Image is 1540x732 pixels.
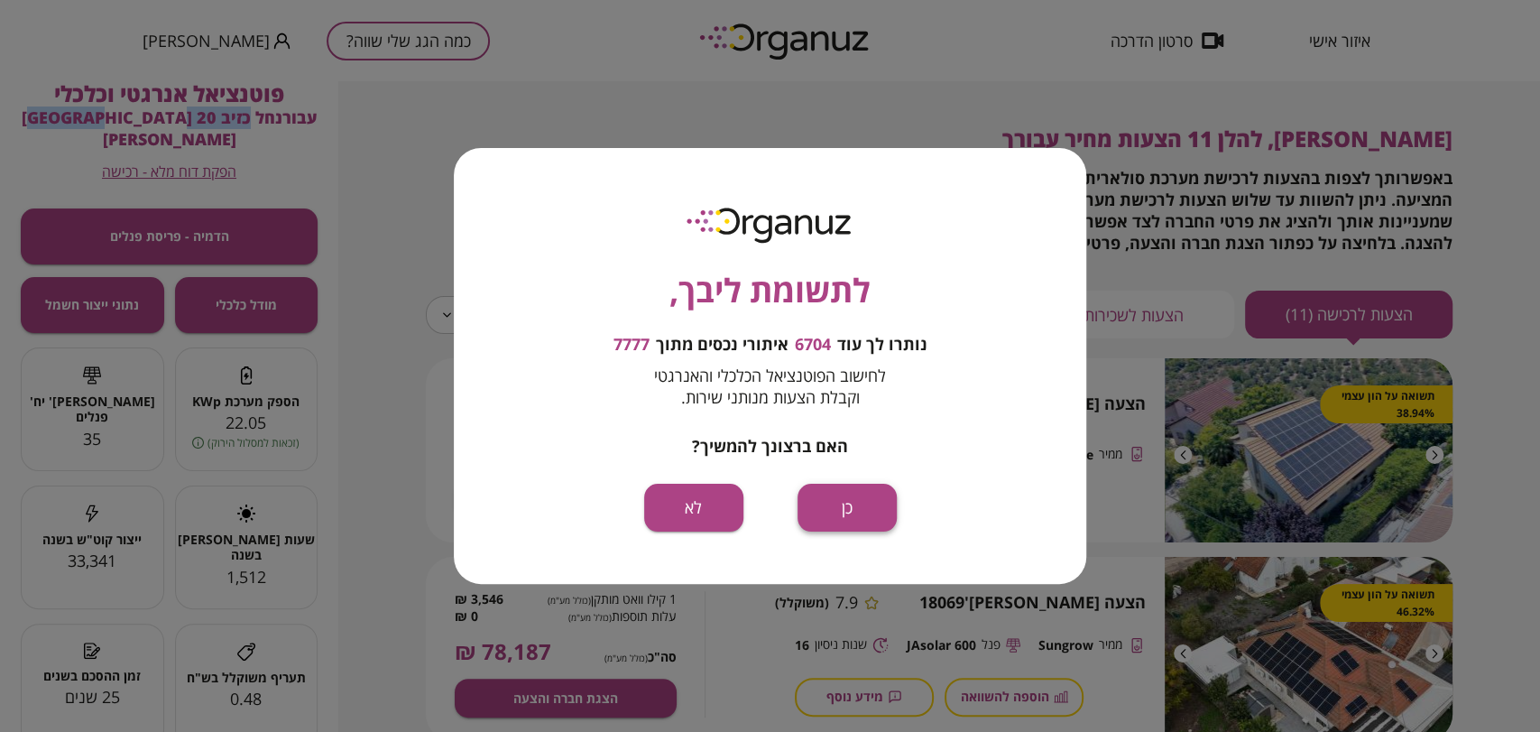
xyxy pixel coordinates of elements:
span: האם ברצונך להמשיך? [692,435,848,457]
span: 7777 [613,335,650,355]
span: לחישוב הפוטנציאל הכלכלי והאנרגטי וקבלת הצעות מנותני שירות. [654,365,886,408]
img: logo [674,200,867,248]
span: 6704 [795,335,831,355]
button: כן [798,484,897,532]
span: איתורי נכסים מתוך [656,335,788,355]
span: נותרו לך עוד [837,335,927,355]
span: לתשומת ליבך, [669,266,871,315]
button: לא [644,484,743,532]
